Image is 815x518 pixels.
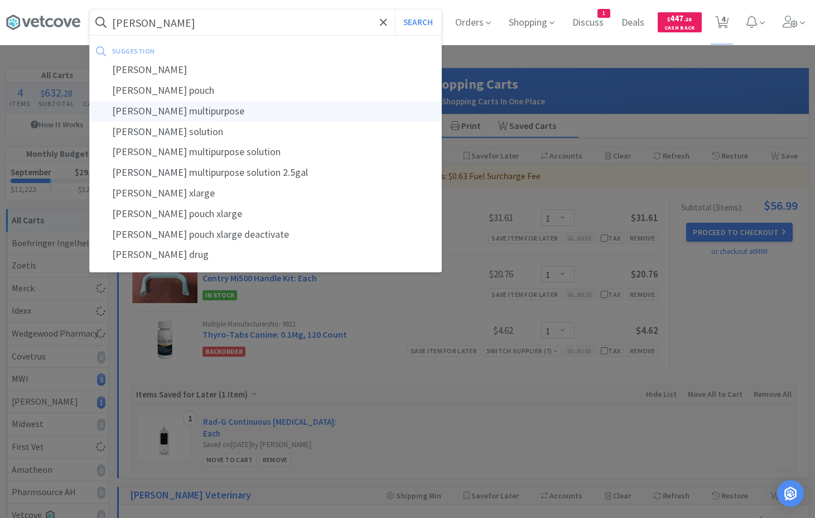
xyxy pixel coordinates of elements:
[90,9,441,35] input: Search by item, sku, manufacturer, ingredient, size...
[90,80,441,101] div: [PERSON_NAME] pouch
[658,7,702,37] a: $447.28Cash Back
[90,162,441,183] div: [PERSON_NAME] multipurpose solution 2.5gal
[90,122,441,142] div: [PERSON_NAME] solution
[664,25,695,32] span: Cash Back
[90,224,441,245] div: [PERSON_NAME] pouch xlarge deactivate
[777,480,804,507] div: Open Intercom Messenger
[617,18,649,28] a: Deals
[683,16,692,23] span: . 28
[90,183,441,204] div: [PERSON_NAME] xlarge
[90,244,441,265] div: [PERSON_NAME] drug
[568,18,608,28] a: Discuss1
[711,19,734,29] a: 4
[90,204,441,224] div: [PERSON_NAME] pouch xlarge
[112,42,295,60] div: suggestion
[667,13,692,23] span: 447
[90,101,441,122] div: [PERSON_NAME] multipurpose
[90,142,441,162] div: [PERSON_NAME] multipurpose solution
[598,9,610,17] span: 1
[667,16,670,23] span: $
[395,9,441,35] button: Search
[90,60,441,80] div: [PERSON_NAME]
